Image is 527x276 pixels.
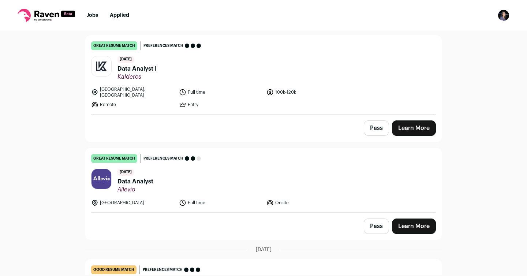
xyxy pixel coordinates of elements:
[91,41,137,50] div: great resume match
[256,246,272,253] span: [DATE]
[85,36,442,114] a: great resume match Preferences match [DATE] Data Analyst I Kalderos [GEOGRAPHIC_DATA], [GEOGRAPHI...
[91,101,175,108] li: Remote
[91,199,175,206] li: [GEOGRAPHIC_DATA]
[364,120,389,136] button: Pass
[498,10,509,21] button: Open dropdown
[266,199,350,206] li: Onsite
[498,10,509,21] img: 18611062-medium_jpg
[117,169,134,176] span: [DATE]
[91,86,175,98] li: [GEOGRAPHIC_DATA], [GEOGRAPHIC_DATA]
[91,56,111,76] img: b61eb9a963c4d799900fabad5aecc24ece3af8c241d8563741e06ca458f04143.jpg
[87,13,98,18] a: Jobs
[91,265,137,274] div: good resume match
[143,155,183,162] span: Preferences match
[91,169,111,189] img: 0e9d74c6588ceb73fad3123c02db28cdc97c77db24fbfa47da797c9242b57e38.jpg
[179,101,262,108] li: Entry
[117,73,157,81] span: Kalderos
[117,177,153,186] span: Data Analyst
[143,266,183,273] span: Preferences match
[179,199,262,206] li: Full time
[117,56,134,63] span: [DATE]
[117,186,153,193] span: Allevio
[392,219,436,234] a: Learn More
[143,42,183,49] span: Preferences match
[179,86,262,98] li: Full time
[266,86,350,98] li: 100k-120k
[364,219,389,234] button: Pass
[91,154,137,163] div: great resume match
[110,13,129,18] a: Applied
[85,148,442,212] a: great resume match Preferences match [DATE] Data Analyst Allevio [GEOGRAPHIC_DATA] Full time Onsite
[392,120,436,136] a: Learn More
[117,64,157,73] span: Data Analyst I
